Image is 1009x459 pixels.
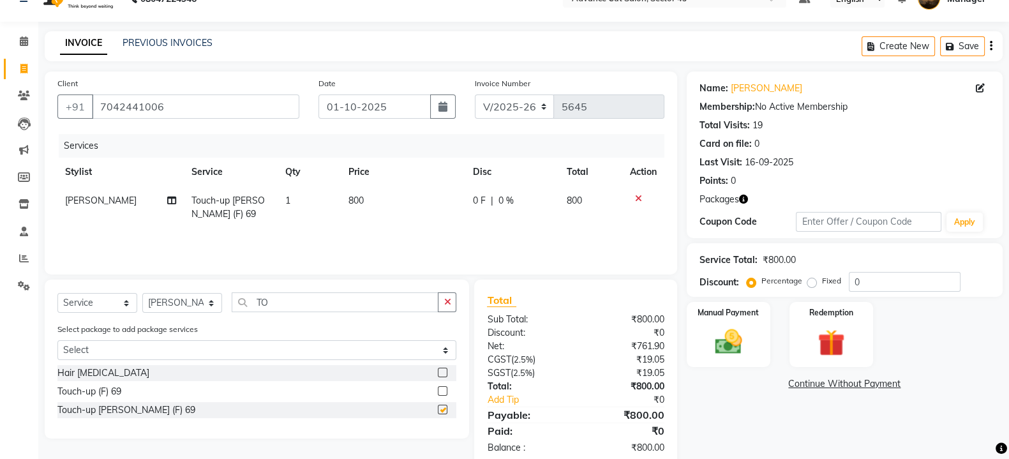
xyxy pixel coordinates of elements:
label: Percentage [761,275,802,287]
label: Manual Payment [698,307,759,319]
div: Hair [MEDICAL_DATA] [57,366,149,380]
div: ₹800.00 [576,407,674,423]
button: +91 [57,94,93,119]
div: ₹0 [576,326,674,340]
th: Stylist [57,158,184,186]
div: Points: [699,174,728,188]
div: Net: [477,340,576,353]
div: ₹800.00 [576,441,674,455]
span: 0 F [473,194,486,207]
div: Sub Total: [477,313,576,326]
img: _cash.svg [706,326,750,357]
div: 0 [731,174,736,188]
a: Add Tip [477,393,592,407]
div: 0 [754,137,759,151]
span: [PERSON_NAME] [65,195,137,206]
div: Balance : [477,441,576,455]
div: Total Visits: [699,119,750,132]
div: ( ) [477,366,576,380]
th: Disc [465,158,559,186]
div: ₹761.90 [576,340,674,353]
div: Discount: [699,276,739,289]
span: 1 [285,195,290,206]
button: Apply [946,213,983,232]
span: SGST [487,367,510,379]
div: Membership: [699,100,755,114]
th: Service [184,158,278,186]
div: ₹0 [592,393,674,407]
div: Touch-up [PERSON_NAME] (F) 69 [57,403,195,417]
div: Card on file: [699,137,752,151]
span: 2.5% [513,354,532,365]
div: Paid: [477,423,576,439]
div: ₹800.00 [763,253,796,267]
label: Fixed [822,275,841,287]
div: Coupon Code [699,215,796,229]
th: Total [559,158,622,186]
div: ₹800.00 [576,380,674,393]
a: PREVIOUS INVOICES [123,37,213,49]
div: No Active Membership [699,100,990,114]
span: Touch-up [PERSON_NAME] (F) 69 [191,195,265,220]
div: ( ) [477,353,576,366]
label: Invoice Number [475,78,530,89]
th: Action [622,158,664,186]
div: Services [59,134,674,158]
div: 19 [752,119,763,132]
span: 2.5% [512,368,532,378]
a: INVOICE [60,32,107,55]
label: Client [57,78,78,89]
div: 16-09-2025 [745,156,793,169]
div: Total: [477,380,576,393]
div: ₹19.05 [576,353,674,366]
th: Qty [278,158,340,186]
div: Touch-up (F) 69 [57,385,121,398]
div: Service Total: [699,253,758,267]
div: Payable: [477,407,576,423]
span: CGST [487,354,511,365]
th: Price [341,158,465,186]
a: Continue Without Payment [689,377,1000,391]
span: Total [487,294,516,307]
div: ₹800.00 [576,313,674,326]
button: Create New [862,36,935,56]
span: 800 [567,195,582,206]
div: Name: [699,82,728,95]
input: Search or Scan [232,292,438,312]
div: Discount: [477,326,576,340]
span: | [491,194,493,207]
a: [PERSON_NAME] [731,82,802,95]
label: Date [318,78,336,89]
span: 800 [348,195,364,206]
div: Last Visit: [699,156,742,169]
button: Save [940,36,985,56]
span: Packages [699,193,739,206]
label: Select package to add package services [57,324,198,335]
label: Redemption [809,307,853,319]
span: 0 % [498,194,514,207]
input: Search by Name/Mobile/Email/Code [92,94,299,119]
input: Enter Offer / Coupon Code [796,212,941,232]
div: ₹0 [576,423,674,439]
div: ₹19.05 [576,366,674,380]
img: _gift.svg [809,326,853,359]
